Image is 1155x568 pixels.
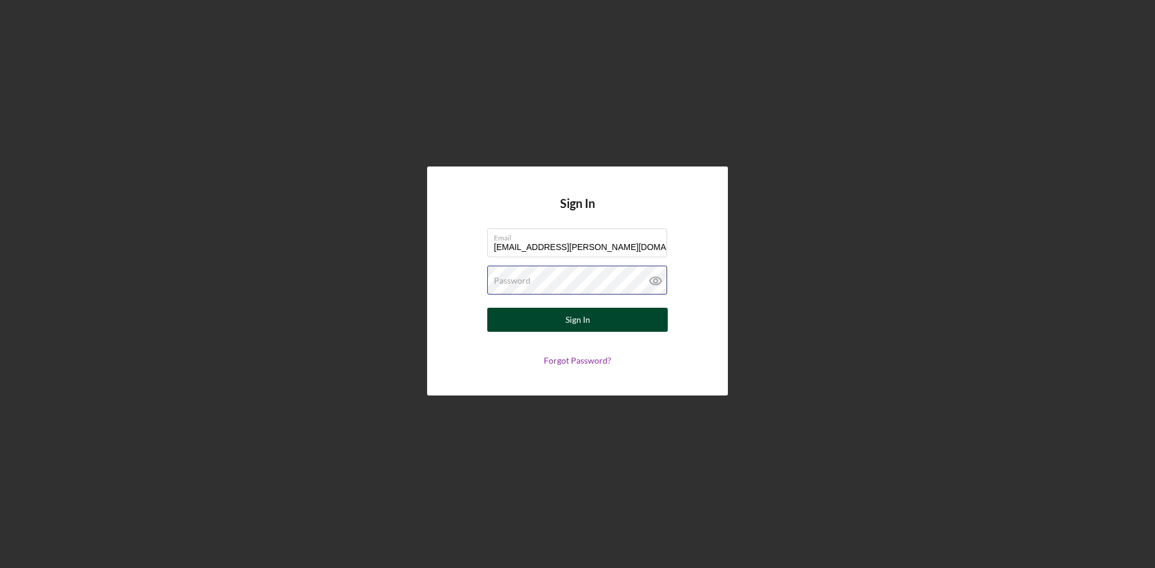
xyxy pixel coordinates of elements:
[544,355,611,365] a: Forgot Password?
[494,276,531,286] label: Password
[494,229,667,242] label: Email
[560,197,595,228] h4: Sign In
[487,308,668,332] button: Sign In
[565,308,590,332] div: Sign In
